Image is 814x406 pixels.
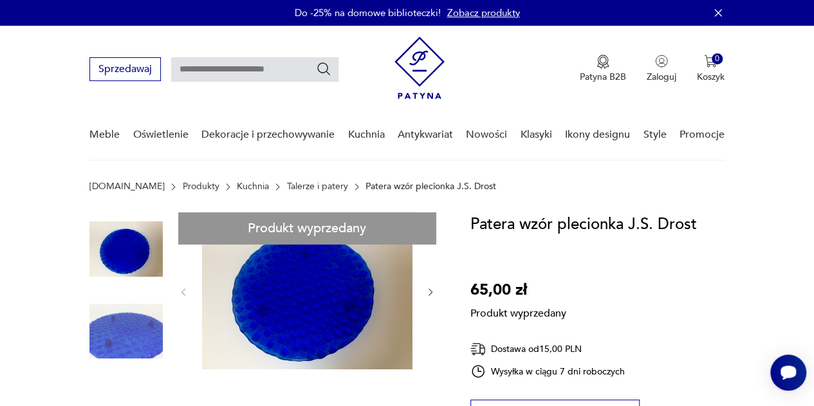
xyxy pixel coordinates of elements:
a: [DOMAIN_NAME] [89,181,165,192]
button: Szukaj [316,61,331,77]
div: 0 [712,53,723,64]
a: Zobacz produkty [447,6,520,19]
img: Ikonka użytkownika [655,55,668,68]
a: Style [643,110,666,160]
a: Sprzedawaj [89,66,161,75]
a: Meble [89,110,120,160]
a: Talerze i patery [287,181,348,192]
iframe: Smartsupp widget button [770,355,806,391]
p: Koszyk [697,71,725,83]
div: Wysyłka w ciągu 7 dni roboczych [470,364,625,379]
a: Klasyki [521,110,552,160]
h1: Patera wzór plecionka J.S. Drost [470,212,697,237]
img: Ikona koszyka [704,55,717,68]
a: Ikony designu [565,110,630,160]
button: 0Koszyk [697,55,725,83]
p: Patyna B2B [580,71,626,83]
p: 65,00 zł [470,278,566,302]
p: Patera wzór plecionka J.S. Drost [365,181,496,192]
a: Produkty [183,181,219,192]
p: Do -25% na domowe biblioteczki! [295,6,441,19]
a: Kuchnia [237,181,269,192]
p: Produkt wyprzedany [470,302,566,320]
a: Promocje [680,110,725,160]
a: Kuchnia [347,110,384,160]
a: Nowości [466,110,507,160]
a: Antykwariat [398,110,453,160]
img: Ikona medalu [597,55,609,69]
a: Dekoracje i przechowywanie [201,110,335,160]
button: Sprzedawaj [89,57,161,81]
button: Patyna B2B [580,55,626,83]
div: Dostawa od 15,00 PLN [470,341,625,357]
img: Ikona dostawy [470,341,486,357]
p: Zaloguj [647,71,676,83]
button: Zaloguj [647,55,676,83]
img: Patyna - sklep z meblami i dekoracjami vintage [394,37,445,99]
a: Oświetlenie [133,110,189,160]
a: Ikona medaluPatyna B2B [580,55,626,83]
